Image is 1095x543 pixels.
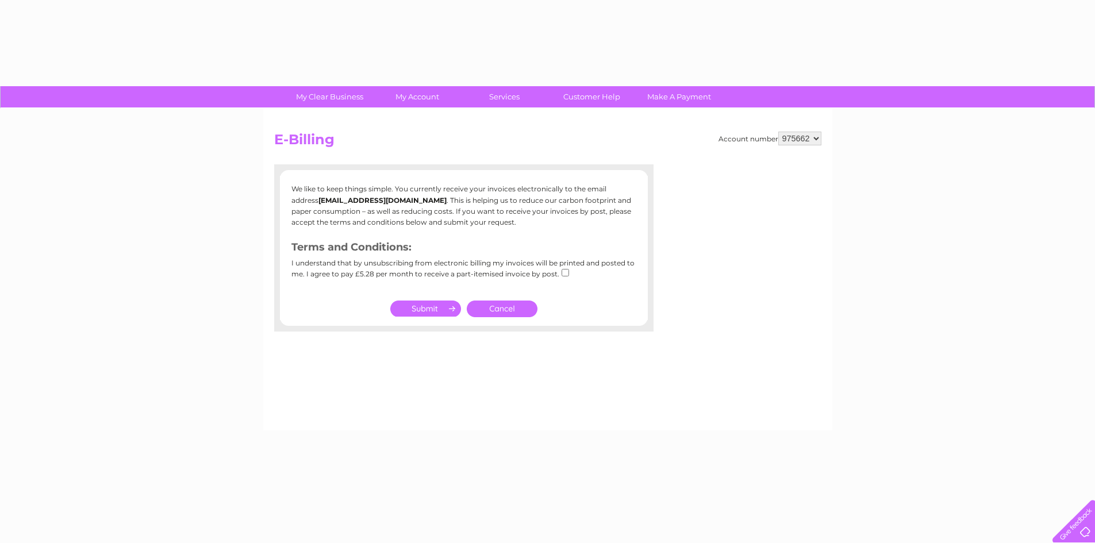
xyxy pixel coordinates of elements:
[457,86,552,107] a: Services
[719,132,821,145] div: Account number
[274,132,821,153] h2: E-Billing
[291,183,636,228] p: We like to keep things simple. You currently receive your invoices electronically to the email ad...
[544,86,639,107] a: Customer Help
[318,196,447,205] b: [EMAIL_ADDRESS][DOMAIN_NAME]
[282,86,377,107] a: My Clear Business
[291,259,636,286] div: I understand that by unsubscribing from electronic billing my invoices will be printed and posted...
[291,239,636,259] h3: Terms and Conditions:
[390,301,461,317] input: Submit
[370,86,464,107] a: My Account
[632,86,727,107] a: Make A Payment
[467,301,537,317] a: Cancel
